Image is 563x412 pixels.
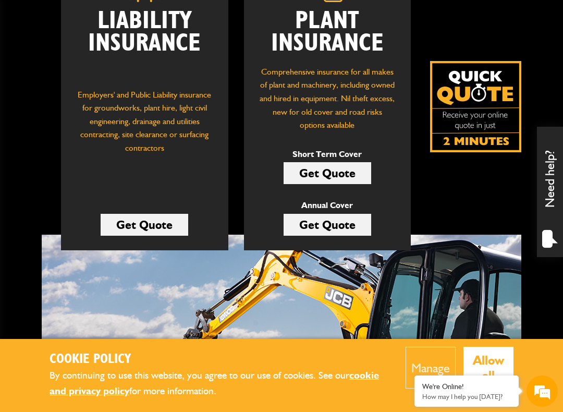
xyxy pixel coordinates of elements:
a: Get Quote [284,214,371,236]
p: How may I help you today? [422,393,511,401]
p: Employers' and Public Liability insurance for groundworks, plant hire, light civil engineering, d... [77,88,212,178]
h2: Cookie Policy [50,352,390,368]
div: We're Online! [422,382,511,391]
h2: Plant Insurance [260,10,395,55]
p: Comprehensive insurance for all makes of plant and machinery, including owned and hired in equipm... [260,65,395,132]
a: Get Quote [101,214,188,236]
button: Manage [406,347,456,389]
p: By continuing to use this website, you agree to our use of cookies. See our for more information. [50,368,390,399]
a: Get your insurance quote isn just 2-minutes [430,61,521,152]
button: Allow all [463,347,514,389]
input: Enter your last name [14,96,190,119]
input: Enter your phone number [14,158,190,181]
em: Start Chat [141,321,189,335]
p: Annual Cover [284,199,371,212]
div: Chat with us now [54,58,175,72]
input: Enter your email address [14,127,190,150]
textarea: Type your message and hit 'Enter' [14,189,190,312]
div: Need help? [537,127,563,257]
a: Get Quote [284,162,371,184]
h2: Liability Insurance [77,10,212,78]
p: Short Term Cover [284,148,371,161]
img: Quick Quote [430,61,521,152]
div: Minimize live chat window [171,5,196,30]
img: d_20077148190_company_1631870298795_20077148190 [18,58,44,72]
